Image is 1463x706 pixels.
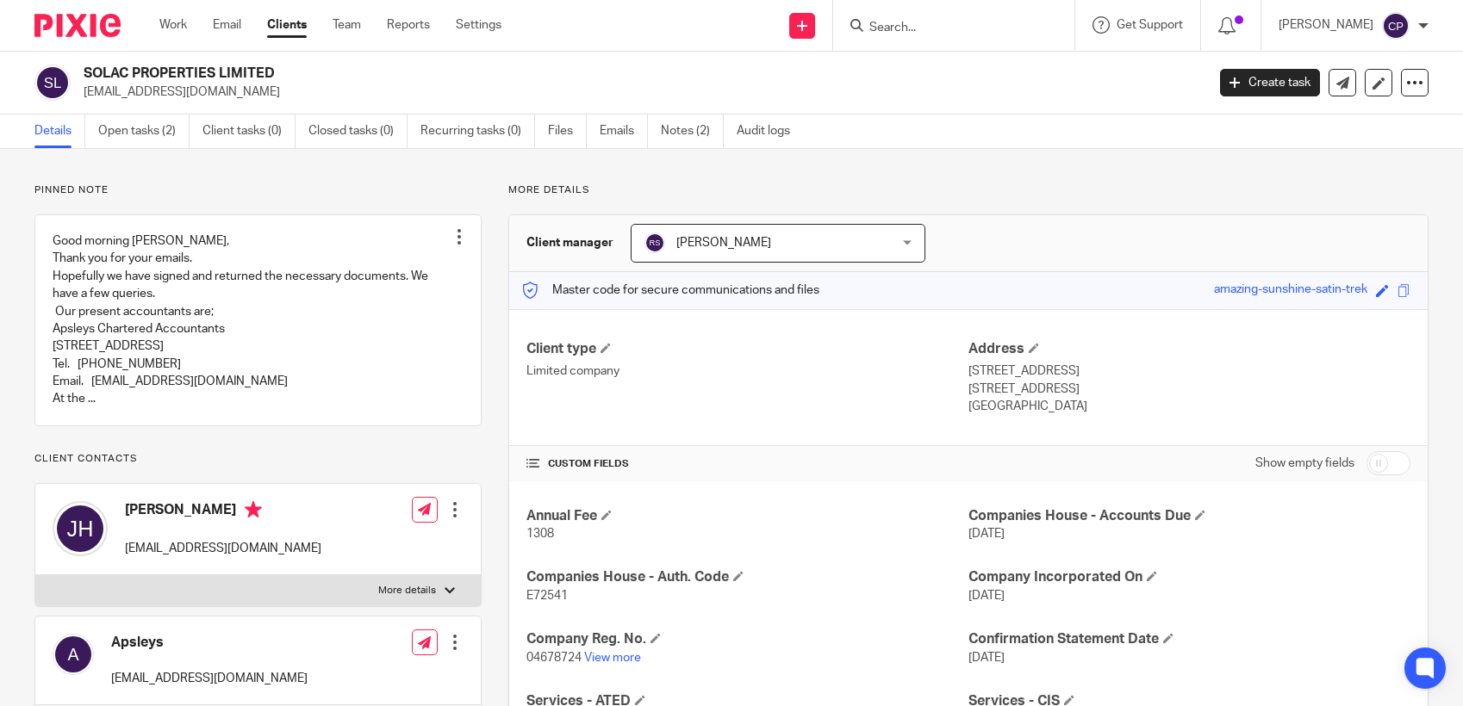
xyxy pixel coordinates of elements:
[308,115,408,148] a: Closed tasks (0)
[125,501,321,523] h4: [PERSON_NAME]
[111,670,308,687] p: [EMAIL_ADDRESS][DOMAIN_NAME]
[526,568,968,586] h4: Companies House - Auth. Code
[245,501,262,518] i: Primary
[968,630,1410,648] h4: Confirmation Statement Date
[968,507,1410,525] h4: Companies House - Accounts Due
[548,115,587,148] a: Files
[968,362,1410,380] p: [STREET_ADDRESS]
[968,568,1410,586] h4: Company Incorporated On
[53,634,94,675] img: svg%3E
[526,234,613,251] h3: Client manager
[378,584,436,598] p: More details
[968,652,1005,664] span: [DATE]
[1220,69,1320,96] a: Create task
[968,381,1410,398] p: [STREET_ADDRESS]
[111,634,308,652] h4: Apsleys
[34,14,121,37] img: Pixie
[526,630,968,648] h4: Company Reg. No.
[526,590,568,602] span: E72541
[1382,12,1410,40] img: svg%3E
[737,115,803,148] a: Audit logs
[1255,455,1354,472] label: Show empty fields
[868,21,1023,36] input: Search
[968,398,1410,415] p: [GEOGRAPHIC_DATA]
[333,16,361,34] a: Team
[267,16,307,34] a: Clients
[526,652,582,664] span: 04678724
[661,115,724,148] a: Notes (2)
[526,528,554,540] span: 1308
[676,237,771,249] span: [PERSON_NAME]
[526,362,968,380] p: Limited company
[159,16,187,34] a: Work
[644,232,665,253] img: svg%3E
[526,507,968,525] h4: Annual Fee
[34,452,482,466] p: Client contacts
[584,652,641,664] a: View more
[600,115,648,148] a: Emails
[84,84,1194,101] p: [EMAIL_ADDRESS][DOMAIN_NAME]
[125,540,321,557] p: [EMAIL_ADDRESS][DOMAIN_NAME]
[968,528,1005,540] span: [DATE]
[387,16,430,34] a: Reports
[1214,281,1367,300] div: amazing-sunshine-satin-trek
[420,115,535,148] a: Recurring tasks (0)
[98,115,190,148] a: Open tasks (2)
[34,115,85,148] a: Details
[1117,19,1183,31] span: Get Support
[968,590,1005,602] span: [DATE]
[84,65,972,83] h2: SOLAC PROPERTIES LIMITED
[202,115,296,148] a: Client tasks (0)
[34,65,71,101] img: svg%3E
[522,282,819,299] p: Master code for secure communications and files
[508,183,1429,197] p: More details
[213,16,241,34] a: Email
[526,340,968,358] h4: Client type
[34,183,482,197] p: Pinned note
[456,16,501,34] a: Settings
[968,340,1410,358] h4: Address
[1279,16,1373,34] p: [PERSON_NAME]
[526,457,968,471] h4: CUSTOM FIELDS
[53,501,108,556] img: svg%3E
